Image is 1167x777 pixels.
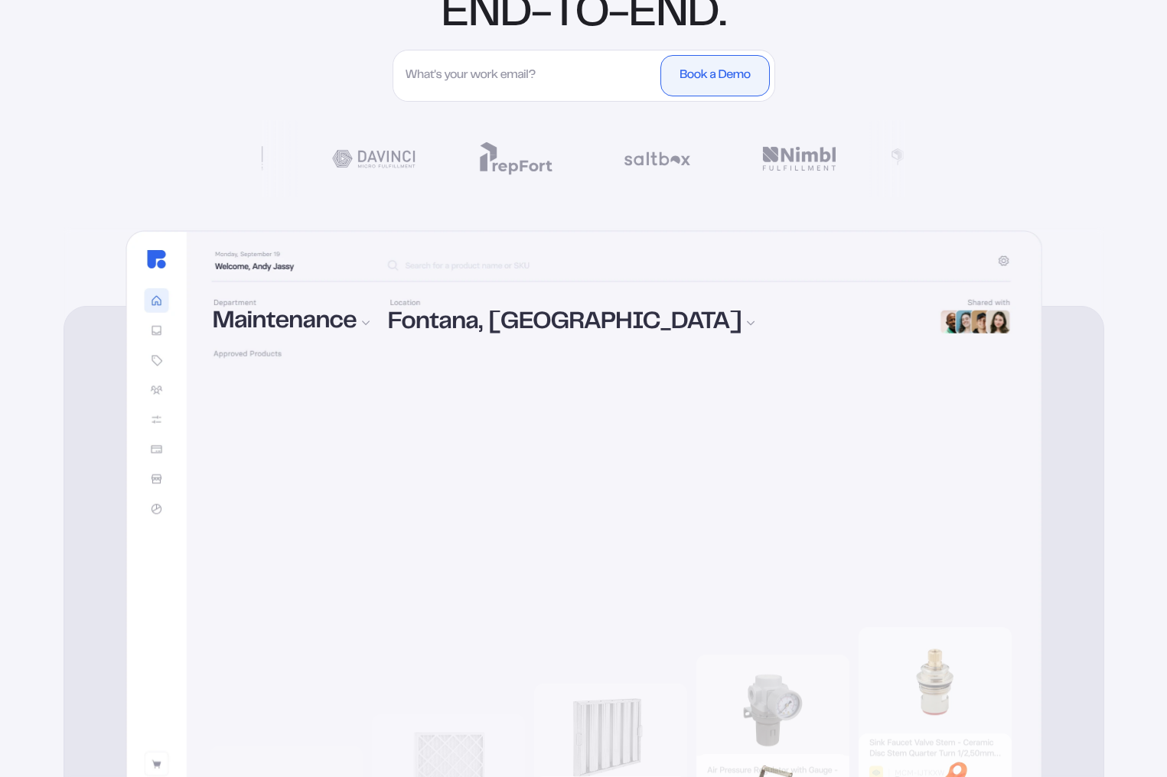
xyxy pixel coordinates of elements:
[660,55,769,96] button: Book a Demo
[680,70,750,82] div: Book a Demo
[388,311,919,336] div: Fontana, [GEOGRAPHIC_DATA]
[398,55,657,96] input: What's your work email?
[213,310,370,335] div: Maintenance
